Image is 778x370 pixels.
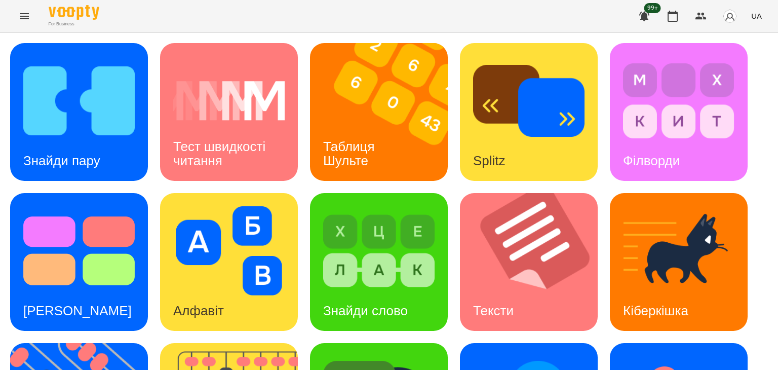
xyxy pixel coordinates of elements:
img: Кіберкішка [623,206,734,295]
a: Таблиця ШультеТаблиця Шульте [310,43,448,181]
h3: Splitz [473,153,505,168]
span: For Business [49,21,99,27]
img: Філворди [623,56,734,145]
button: Menu [12,4,36,28]
img: Знайди слово [323,206,435,295]
a: SplitzSplitz [460,43,598,181]
img: Тест швидкості читання [173,56,285,145]
h3: Тест швидкості читання [173,139,269,168]
span: UA [751,11,762,21]
a: Тест Струпа[PERSON_NAME] [10,193,148,331]
h3: Філворди [623,153,680,168]
a: Знайди паруЗнайди пару [10,43,148,181]
h3: Кіберкішка [623,303,688,318]
span: 99+ [644,3,661,13]
img: Знайди пару [23,56,135,145]
h3: Таблиця Шульте [323,139,378,168]
img: Тексти [460,193,610,331]
img: Тест Струпа [23,206,135,295]
img: Voopty Logo [49,5,99,20]
a: Тест швидкості читанняТест швидкості читання [160,43,298,181]
a: Знайди словоЗнайди слово [310,193,448,331]
a: КіберкішкаКіберкішка [610,193,748,331]
h3: Алфавіт [173,303,224,318]
img: Алфавіт [173,206,285,295]
img: avatar_s.png [723,9,737,23]
img: Splitz [473,56,585,145]
img: Таблиця Шульте [310,43,460,181]
h3: Знайди слово [323,303,408,318]
a: АлфавітАлфавіт [160,193,298,331]
button: UA [747,7,766,25]
a: ТекстиТексти [460,193,598,331]
h3: Знайди пару [23,153,100,168]
h3: [PERSON_NAME] [23,303,132,318]
a: ФілвордиФілворди [610,43,748,181]
h3: Тексти [473,303,514,318]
